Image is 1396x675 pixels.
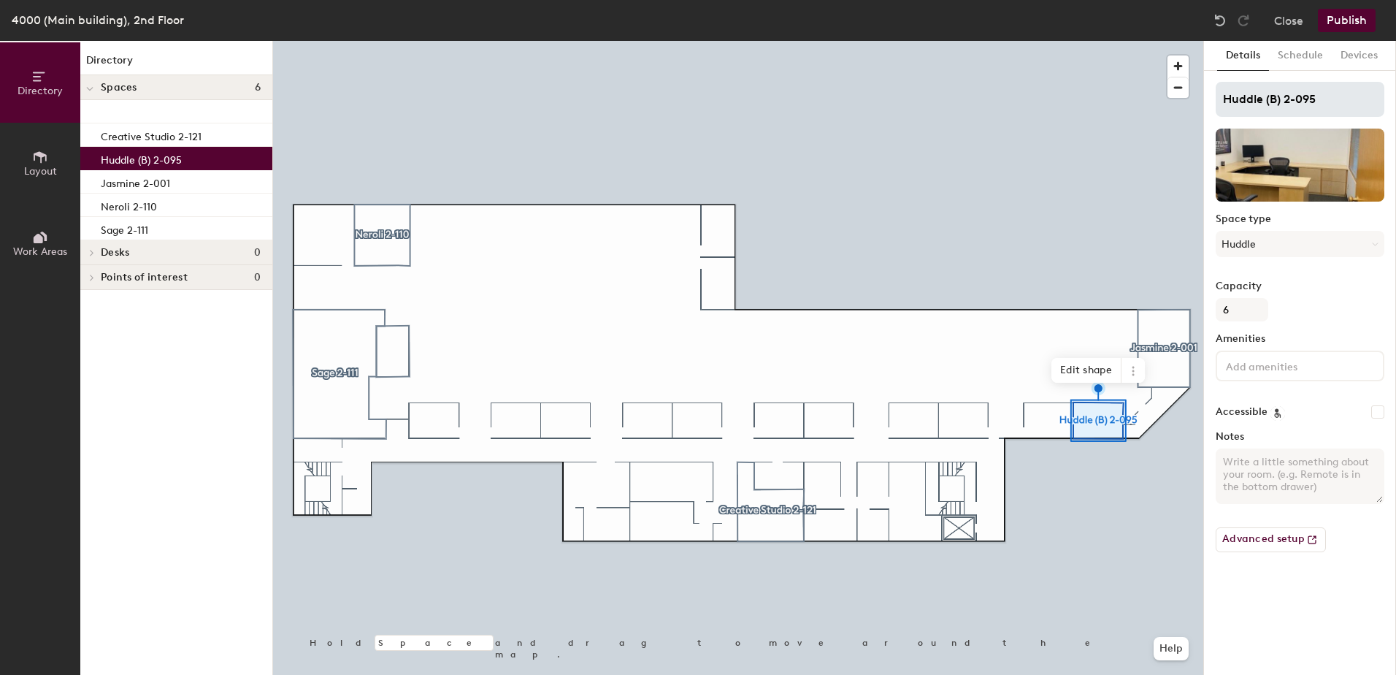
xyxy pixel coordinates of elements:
span: 6 [255,82,261,94]
button: Huddle [1216,231,1384,257]
label: Space type [1216,213,1384,225]
img: Undo [1213,13,1227,28]
p: Jasmine 2-001 [101,173,170,190]
button: Help [1154,637,1189,660]
span: 0 [254,272,261,283]
p: Creative Studio 2-121 [101,126,202,143]
span: Points of interest [101,272,188,283]
span: Directory [18,85,63,97]
label: Notes [1216,431,1384,443]
button: Devices [1332,41,1387,71]
p: Neroli 2-110 [101,197,157,213]
span: Work Areas [13,245,67,258]
p: Huddle (B) 2-095 [101,150,182,167]
span: Edit shape [1051,358,1121,383]
span: 0 [254,247,261,259]
img: Redo [1236,13,1251,28]
label: Capacity [1216,281,1384,292]
button: Schedule [1269,41,1332,71]
input: Add amenities [1223,356,1354,374]
span: Desks [101,247,129,259]
p: Sage 2-111 [101,220,148,237]
span: Layout [24,165,57,178]
img: The space named Huddle (B) 2-095 [1216,129,1384,202]
h1: Directory [80,53,272,75]
label: Amenities [1216,333,1384,345]
div: 4000 (Main building), 2nd Floor [12,11,184,29]
button: Publish [1318,9,1376,32]
button: Close [1274,9,1303,32]
button: Details [1217,41,1269,71]
button: Advanced setup [1216,527,1326,552]
label: Accessible [1216,406,1267,418]
span: Spaces [101,82,137,94]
